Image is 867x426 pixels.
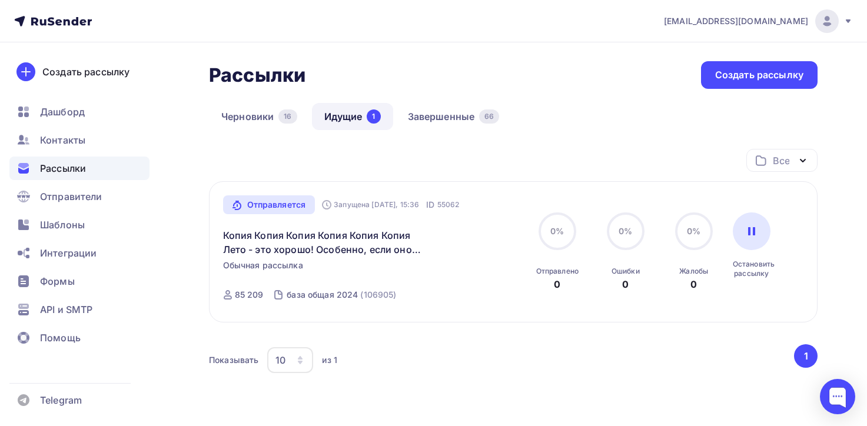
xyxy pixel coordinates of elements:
[622,277,629,291] div: 0
[9,213,150,237] a: Шаблоны
[40,189,102,204] span: Отправители
[792,344,818,368] ul: Pagination
[479,109,499,124] div: 66
[9,269,150,293] a: Формы
[223,259,303,271] span: Обычная рассылка
[396,103,512,130] a: Завершенные66
[554,277,560,291] div: 0
[367,109,380,124] div: 1
[209,64,305,87] h2: Рассылки
[278,109,297,124] div: 16
[209,103,310,130] a: Черновики16
[9,100,150,124] a: Дашборд
[40,302,92,317] span: API и SMTP
[322,354,337,366] div: из 1
[773,154,789,168] div: Все
[42,65,129,79] div: Создать рассылку
[223,195,315,214] a: Отправляется
[426,199,434,211] span: ID
[687,226,700,236] span: 0%
[40,246,97,260] span: Интеграции
[40,393,82,407] span: Telegram
[40,105,85,119] span: Дашборд
[9,185,150,208] a: Отправители
[679,267,708,276] div: Жалобы
[322,200,419,209] div: Запущена [DATE], 15:36
[40,218,85,232] span: Шаблоны
[285,285,397,304] a: база общая 2024 (106905)
[794,344,818,368] button: Go to page 1
[690,277,697,291] div: 0
[235,289,264,301] div: 85 209
[664,9,853,33] a: [EMAIL_ADDRESS][DOMAIN_NAME]
[40,331,81,345] span: Помощь
[40,161,86,175] span: Рассылки
[437,199,460,211] span: 55062
[733,259,770,278] div: Остановить рассылку
[550,226,564,236] span: 0%
[275,353,285,367] div: 10
[267,347,314,374] button: 10
[360,289,396,301] div: (106905)
[312,103,393,130] a: Идущие1
[287,289,358,301] div: база общая 2024
[223,228,425,257] a: Копия Копия Копия Копия Копия Копия Лето - это хорошо! Особенно, если оно ЯХОНТОВОЕ!
[9,157,150,180] a: Рассылки
[9,128,150,152] a: Контакты
[536,267,579,276] div: Отправлено
[715,68,803,82] div: Создать рассылку
[40,133,85,147] span: Контакты
[619,226,632,236] span: 0%
[209,354,258,366] div: Показывать
[612,267,640,276] div: Ошибки
[40,274,75,288] span: Формы
[664,15,808,27] span: [EMAIL_ADDRESS][DOMAIN_NAME]
[746,149,818,172] button: Все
